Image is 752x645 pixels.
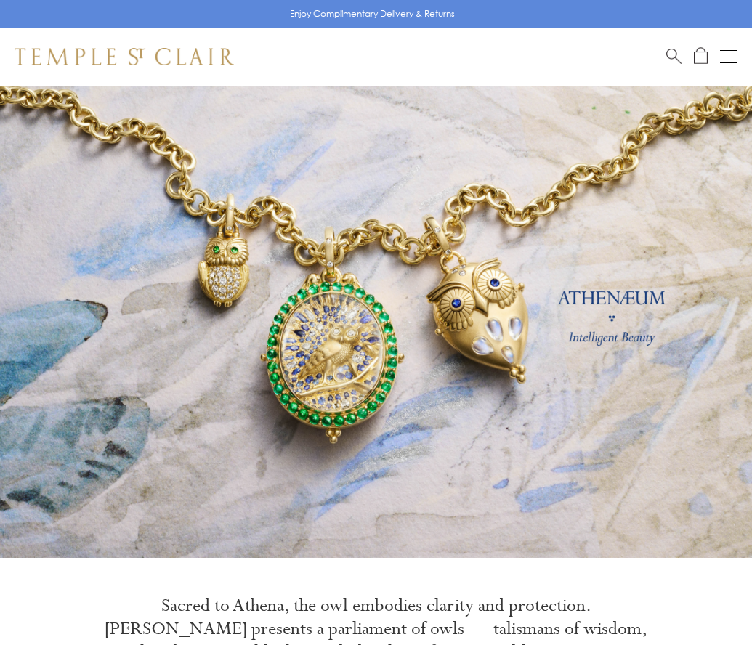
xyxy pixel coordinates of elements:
p: Enjoy Complimentary Delivery & Returns [290,7,455,21]
a: Open Shopping Bag [694,47,708,65]
button: Open navigation [720,48,737,65]
img: Temple St. Clair [15,48,234,65]
a: Search [666,47,682,65]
